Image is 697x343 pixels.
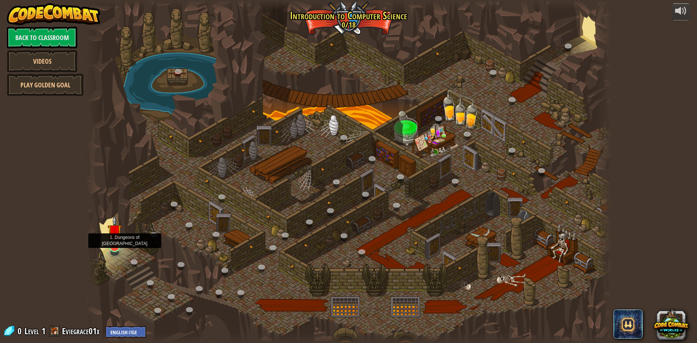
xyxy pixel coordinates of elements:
a: Play Golden Goal [7,74,83,96]
button: Adjust volume [672,3,690,20]
a: Eviegrace01x [62,325,102,337]
span: Level [24,325,39,337]
a: Back to Classroom [7,27,77,48]
span: 0 [17,325,24,337]
img: level-banner-unstarted.png [108,215,122,248]
span: 1 [42,325,46,337]
a: Videos [7,50,77,72]
img: CodeCombat - Learn how to code by playing a game [7,3,100,25]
